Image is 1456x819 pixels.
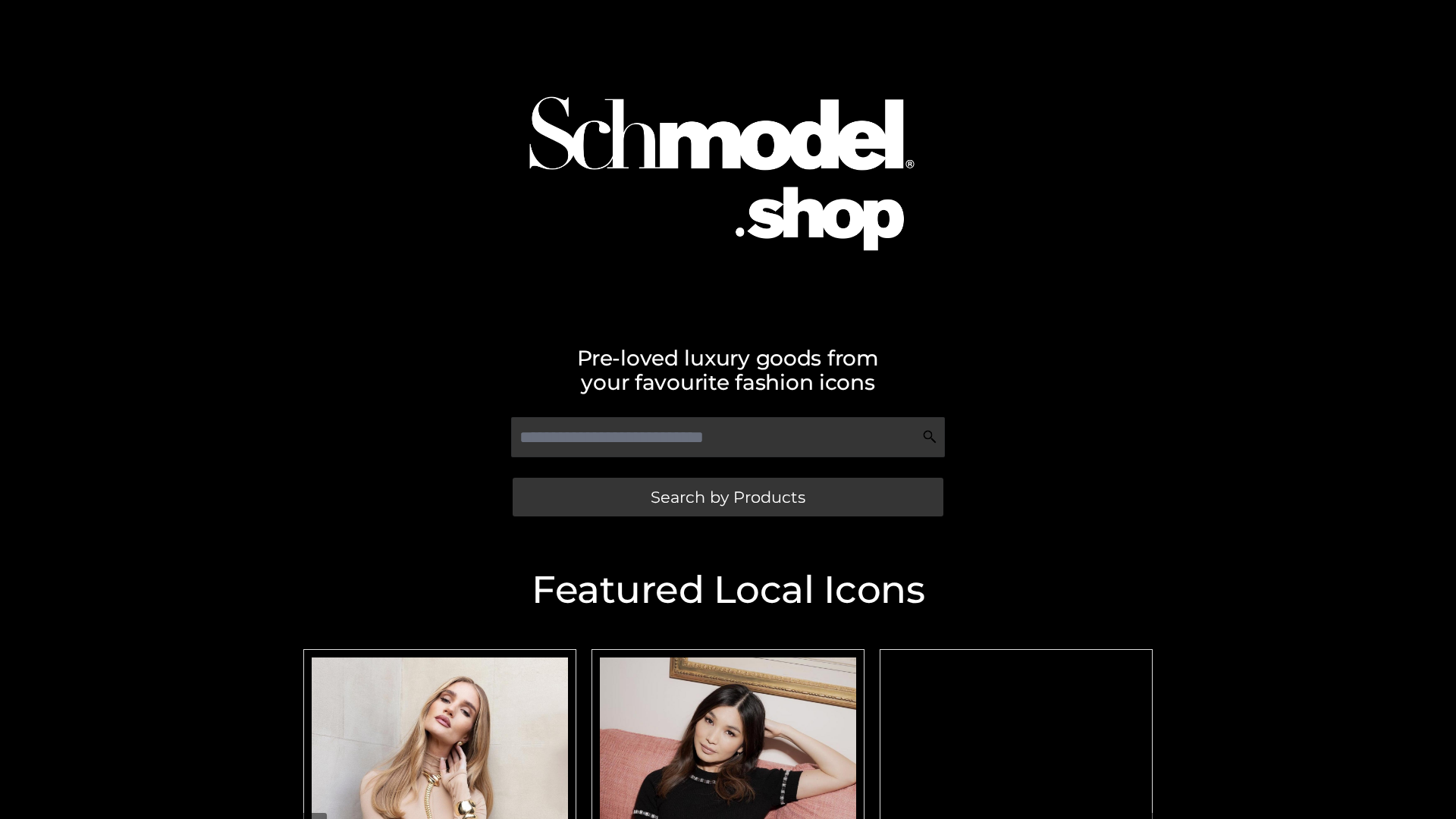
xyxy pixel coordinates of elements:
[296,346,1160,394] h2: Pre-loved luxury goods from your favourite fashion icons
[922,429,937,444] img: Search Icon
[513,478,943,516] a: Search by Products
[296,571,1160,609] h2: Featured Local Icons​
[651,489,805,505] span: Search by Products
